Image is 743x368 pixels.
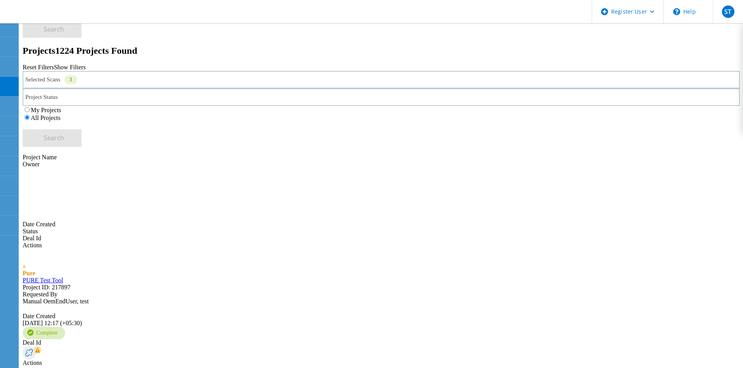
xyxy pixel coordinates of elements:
svg: \n [673,8,680,15]
div: Actions [23,359,740,366]
div: Project Name [23,154,740,161]
label: All Projects [31,114,60,121]
div: Manual OemEndUser, test [23,291,740,305]
span: 1224 Projects Found [55,46,137,56]
div: [DATE] 12:17 (+05:30) [23,313,740,327]
div: Project Status [23,88,740,106]
a: PURE Test Tool [23,277,63,283]
a: Show Filters [54,64,85,70]
span: Project ID: 217897 [23,284,71,291]
span: Search [44,134,64,142]
div: Selected Scans [23,71,740,88]
div: Complete [23,327,65,339]
button: Search [23,129,82,147]
div: Date Created [23,313,740,320]
button: Search [23,20,82,38]
a: Live Optics Dashboard [8,15,92,22]
span: Pure [23,270,35,276]
label: My Projects [31,107,61,113]
div: Deal Id [23,235,740,242]
div: Status [23,228,740,235]
div: Actions [23,242,740,249]
div: Deal Id [23,339,740,346]
a: Reset Filters [23,64,54,70]
span: Search [44,25,64,33]
b: Projects [23,46,55,56]
div: Date Created [23,168,740,228]
div: Requested By [23,291,740,298]
div: Owner [23,161,740,168]
div: 3 [64,75,77,84]
span: ST [724,9,731,15]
